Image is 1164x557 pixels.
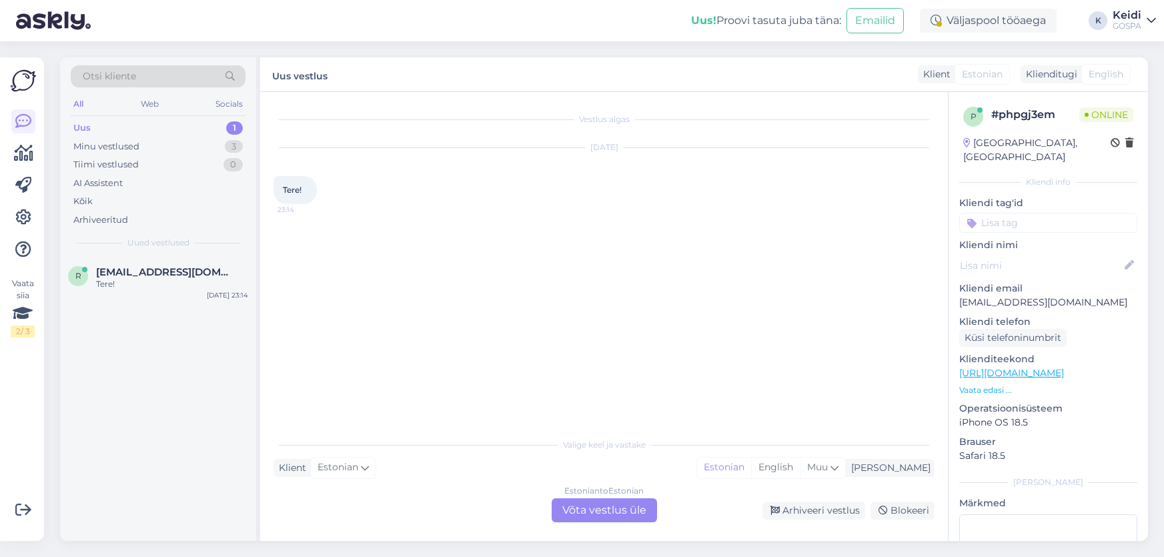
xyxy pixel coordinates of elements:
[96,266,235,278] span: ringavaan@hotmail.com
[959,435,1137,449] p: Brauser
[959,238,1137,252] p: Kliendi nimi
[127,237,189,249] span: Uued vestlused
[11,326,35,338] div: 2 / 3
[959,352,1137,366] p: Klienditeekond
[959,213,1137,233] input: Lisa tag
[273,461,306,475] div: Klient
[959,449,1137,463] p: Safari 18.5
[959,384,1137,396] p: Vaata edasi ...
[1089,67,1123,81] span: English
[959,496,1137,510] p: Märkmed
[73,158,139,171] div: Tiimi vestlused
[11,277,35,338] div: Vaata siia
[283,185,302,195] span: Tere!
[223,158,243,171] div: 0
[846,461,931,475] div: [PERSON_NAME]
[71,95,86,113] div: All
[1113,10,1156,31] a: KeidiGOSPA
[552,498,657,522] div: Võta vestlus üle
[1089,11,1107,30] div: K
[959,315,1137,329] p: Kliendi telefon
[73,140,139,153] div: Minu vestlused
[73,177,123,190] div: AI Assistent
[318,460,358,475] span: Estonian
[959,196,1137,210] p: Kliendi tag'id
[564,485,644,497] div: Estonian to Estonian
[920,9,1057,33] div: Väljaspool tööaega
[846,8,904,33] button: Emailid
[207,290,248,300] div: [DATE] 23:14
[959,402,1137,416] p: Operatsioonisüsteem
[762,502,865,520] div: Arhiveeri vestlus
[1113,10,1141,21] div: Keidi
[991,107,1079,123] div: # phpgj3em
[959,296,1137,310] p: [EMAIL_ADDRESS][DOMAIN_NAME]
[273,439,935,451] div: Valige keel ja vastake
[11,68,36,93] img: Askly Logo
[96,278,248,290] div: Tere!
[272,65,328,83] label: Uus vestlus
[226,121,243,135] div: 1
[697,458,751,478] div: Estonian
[1079,107,1133,122] span: Online
[959,329,1067,347] div: Küsi telefoninumbrit
[1113,21,1141,31] div: GOSPA
[751,458,800,478] div: English
[962,67,1003,81] span: Estonian
[971,111,977,121] span: p
[959,282,1137,296] p: Kliendi email
[691,13,841,29] div: Proovi tasuta juba täna:
[73,213,128,227] div: Arhiveeritud
[960,258,1122,273] input: Lisa nimi
[73,121,91,135] div: Uus
[225,140,243,153] div: 3
[213,95,245,113] div: Socials
[691,14,716,27] b: Uus!
[959,367,1064,379] a: [URL][DOMAIN_NAME]
[75,271,81,281] span: r
[138,95,161,113] div: Web
[918,67,951,81] div: Klient
[870,502,935,520] div: Blokeeri
[963,136,1111,164] div: [GEOGRAPHIC_DATA], [GEOGRAPHIC_DATA]
[959,476,1137,488] div: [PERSON_NAME]
[959,416,1137,430] p: iPhone OS 18.5
[273,113,935,125] div: Vestlus algas
[273,141,935,153] div: [DATE]
[807,461,828,473] span: Muu
[83,69,136,83] span: Otsi kliente
[277,205,328,215] span: 23:14
[73,195,93,208] div: Kõik
[959,176,1137,188] div: Kliendi info
[1021,67,1077,81] div: Klienditugi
